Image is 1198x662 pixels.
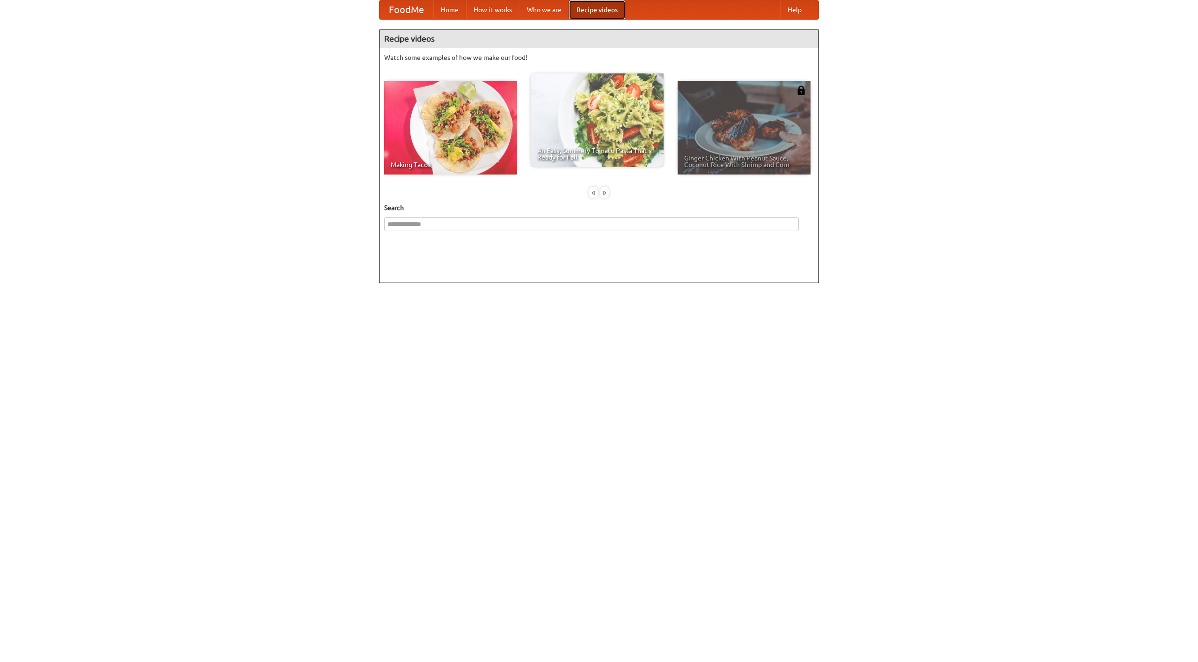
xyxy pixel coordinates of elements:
a: Recipe videos [569,0,625,19]
div: » [600,187,609,198]
a: How it works [466,0,519,19]
p: Watch some examples of how we make our food! [384,53,814,62]
a: FoodMe [380,0,433,19]
a: An Easy, Summery Tomato Pasta That's Ready for Fall [531,73,664,167]
span: An Easy, Summery Tomato Pasta That's Ready for Fall [537,147,657,160]
a: Help [780,0,809,19]
span: Making Tacos [391,161,511,168]
a: Home [433,0,466,19]
h5: Search [384,203,814,212]
div: « [589,187,598,198]
a: Making Tacos [384,81,517,175]
a: Who we are [519,0,569,19]
h4: Recipe videos [380,29,818,48]
img: 483408.png [796,86,806,95]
